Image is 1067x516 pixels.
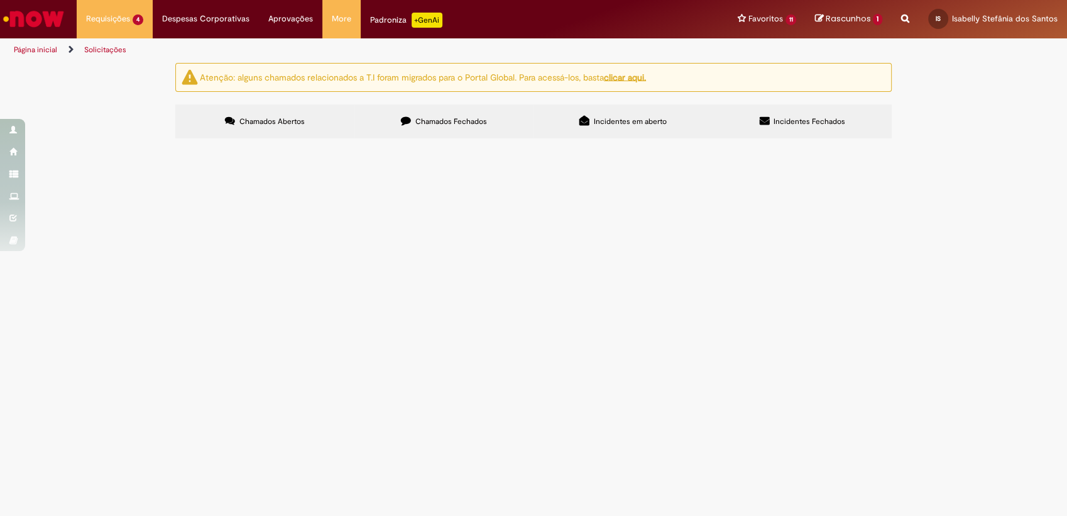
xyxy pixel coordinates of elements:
p: +GenAi [412,13,442,28]
span: Incidentes Fechados [774,116,845,126]
ul: Trilhas de página [9,38,702,62]
a: Rascunhos [815,13,882,25]
span: More [332,13,351,25]
span: 4 [133,14,143,25]
span: Aprovações [268,13,313,25]
span: Favoritos [748,13,783,25]
span: Rascunhos [826,13,871,25]
a: Página inicial [14,45,57,55]
span: 1 [873,14,882,25]
span: 11 [785,14,797,25]
ng-bind-html: Atenção: alguns chamados relacionados a T.I foram migrados para o Portal Global. Para acessá-los,... [200,71,646,82]
span: Incidentes em aberto [594,116,667,126]
span: Requisições [86,13,130,25]
a: Solicitações [84,45,126,55]
span: Chamados Fechados [415,116,487,126]
span: Isabelly Stefânia dos Santos [952,13,1058,24]
div: Padroniza [370,13,442,28]
img: ServiceNow [1,6,66,31]
span: Despesas Corporativas [162,13,249,25]
span: Chamados Abertos [239,116,305,126]
a: clicar aqui. [604,71,646,82]
span: IS [936,14,941,23]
